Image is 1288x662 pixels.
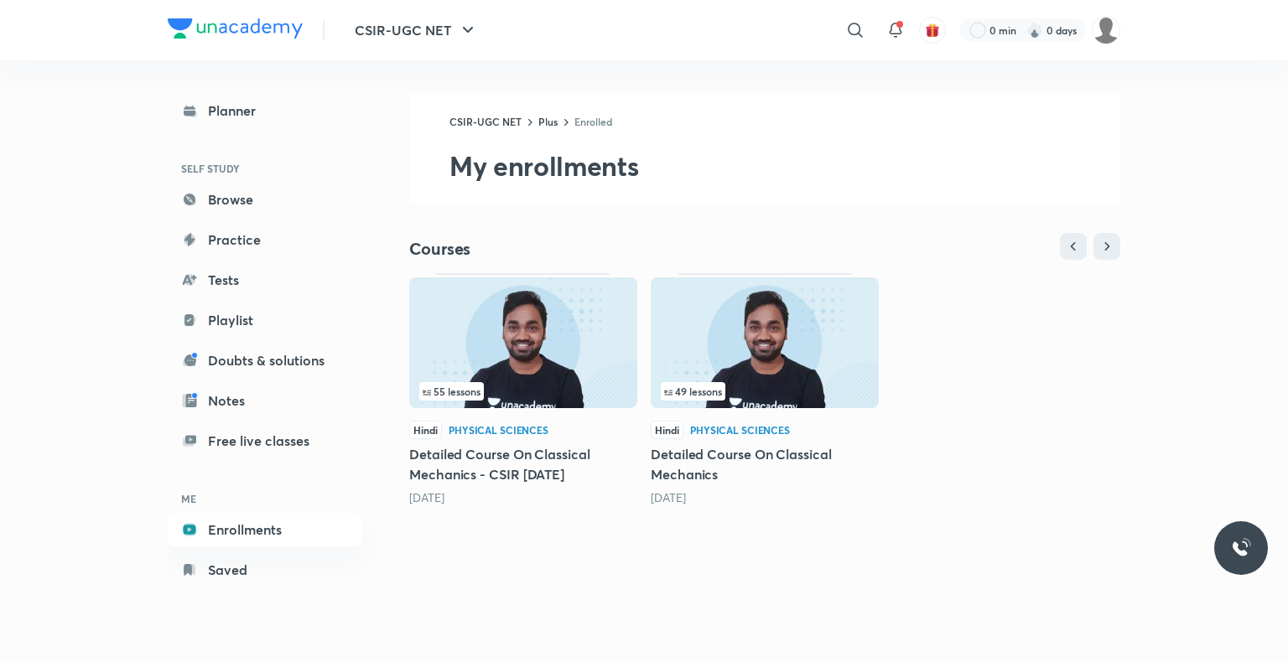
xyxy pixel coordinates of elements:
[690,425,790,435] div: Physical Sciences
[409,273,637,506] div: Detailed Course On Classical Mechanics - CSIR June 2025
[168,553,362,587] a: Saved
[919,17,946,44] button: avatar
[449,149,1120,183] h2: My enrollments
[651,273,879,506] div: Detailed Course On Classical Mechanics
[168,384,362,417] a: Notes
[409,444,637,484] h5: Detailed Course On Classical Mechanics - CSIR [DATE]
[1231,538,1251,558] img: ttu
[168,223,362,256] a: Practice
[449,425,548,435] div: Physical Sciences
[925,23,940,38] img: avatar
[651,277,879,408] img: Thumbnail
[419,382,627,401] div: infocontainer
[661,382,869,401] div: infocontainer
[409,277,637,408] img: Thumbnail
[168,344,362,377] a: Doubts & solutions
[168,424,362,458] a: Free live classes
[423,386,480,396] span: 55 lessons
[168,18,303,43] a: Company Logo
[538,115,558,128] a: Plus
[449,115,522,128] a: CSIR-UGC NET
[651,421,683,439] span: Hindi
[168,18,303,39] img: Company Logo
[345,13,488,47] button: CSIR-UGC NET
[419,382,627,401] div: left
[168,94,362,127] a: Planner
[409,489,637,506] div: 2 months ago
[1092,16,1120,44] img: Ankit
[168,183,362,216] a: Browse
[168,513,362,546] a: Enrollments
[651,444,879,484] h5: Detailed Course On Classical Mechanics
[664,386,722,396] span: 49 lessons
[168,263,362,297] a: Tests
[661,382,869,401] div: left
[651,489,879,506] div: 11 months ago
[661,382,869,401] div: infosection
[409,421,442,439] span: Hindi
[409,238,765,260] h4: Courses
[168,484,362,513] h6: ME
[168,303,362,337] a: Playlist
[168,154,362,183] h6: SELF STUDY
[574,115,612,128] a: Enrolled
[1026,22,1043,39] img: streak
[419,382,627,401] div: infosection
